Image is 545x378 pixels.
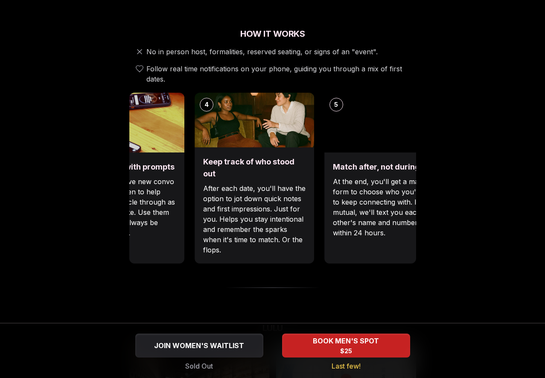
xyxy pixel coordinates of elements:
[333,161,435,173] h3: Match after, not during
[340,347,352,355] span: $25
[185,361,213,371] span: Sold Out
[65,93,184,152] img: Break the ice with prompts
[203,156,306,180] h3: Keep track of who stood out
[146,64,413,84] span: Follow real time notifications on your phone, guiding you through a mix of first dates.
[146,47,378,57] span: No in person host, formalities, reserved seating, or signs of an "event".
[324,93,444,152] img: Match after, not during
[129,322,416,334] h2: LULU
[135,334,263,357] button: JOIN WOMEN'S WAITLIST - Sold Out
[73,176,176,238] p: Each date will have new convo prompts on screen to help break the ice. Cycle through as many as y...
[203,183,306,255] p: After each date, you'll have the option to jot down quick notes and first impressions. Just for y...
[200,98,213,111] div: 4
[282,334,410,357] button: BOOK MEN'S SPOT - Last few!
[152,340,246,351] span: JOIN WOMEN'S WAITLIST
[311,336,381,346] span: BOOK MEN'S SPOT
[195,93,314,147] img: Keep track of who stood out
[129,28,416,40] h2: How It Works
[333,176,435,238] p: At the end, you'll get a match form to choose who you'd like to keep connecting with. If it's mut...
[73,161,176,173] h3: Break the ice with prompts
[329,98,343,111] div: 5
[332,361,361,371] span: Last few!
